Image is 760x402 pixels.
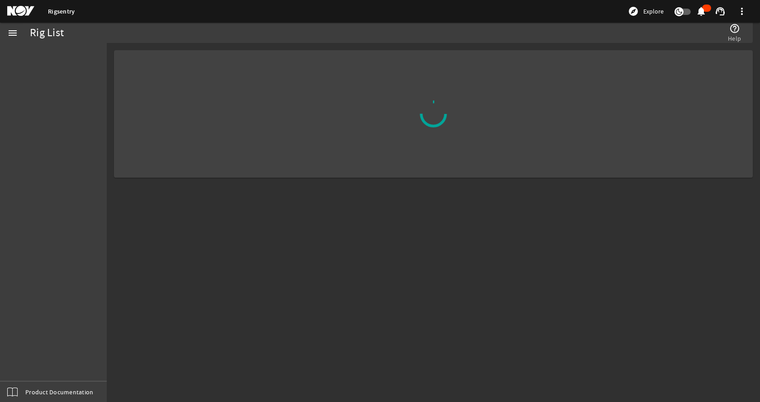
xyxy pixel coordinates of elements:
button: Explore [624,4,667,19]
mat-icon: explore [628,6,639,17]
mat-icon: menu [7,28,18,38]
button: more_vert [731,0,753,22]
mat-icon: notifications [696,6,707,17]
mat-icon: support_agent [715,6,726,17]
div: Rig List [30,28,64,38]
span: Explore [643,7,664,16]
a: Rigsentry [48,7,75,16]
span: Help [728,34,741,43]
span: Product Documentation [25,388,93,397]
mat-icon: help_outline [729,23,740,34]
